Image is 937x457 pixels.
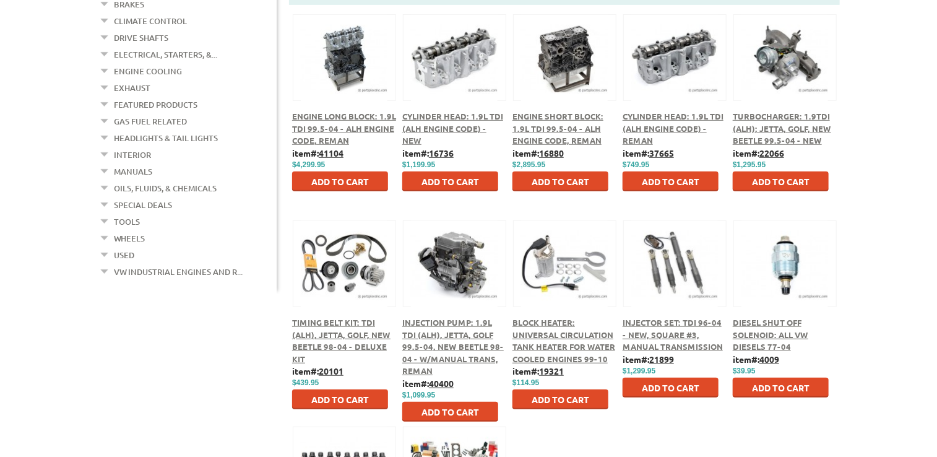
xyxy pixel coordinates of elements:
[642,176,699,187] span: Add to Cart
[292,317,391,364] a: Timing Belt Kit: TDI (ALH), Jetta, Golf, New Beetle 98-04 - Deluxe Kit
[512,390,608,409] button: Add to Cart
[733,317,808,352] a: Diesel Shut Off Solenoid: All VW Diesels 77-04
[114,97,197,113] a: Featured Products
[733,147,784,159] b: item#:
[402,111,503,146] a: Cylinder Head: 1.9L TDI (ALH Engine Code) - New
[733,172,829,191] button: Add to Cart
[512,378,539,387] span: $114.95
[311,394,369,405] span: Add to Cart
[402,172,498,191] button: Add to Cart
[402,147,454,159] b: item#:
[319,147,343,159] u: 41104
[623,172,719,191] button: Add to Cart
[539,365,564,376] u: 19321
[512,160,545,169] span: $2,895.95
[752,176,810,187] span: Add to Cart
[733,354,779,365] b: item#:
[292,147,343,159] b: item#:
[292,378,319,387] span: $439.95
[114,230,145,246] a: Wheels
[402,378,454,389] b: item#:
[539,147,564,159] u: 16880
[114,163,152,180] a: Manuals
[402,391,435,399] span: $1,099.95
[649,147,674,159] u: 37665
[623,367,655,375] span: $1,299.95
[311,176,369,187] span: Add to Cart
[532,176,589,187] span: Add to Cart
[319,365,343,376] u: 20101
[402,160,435,169] span: $1,199.95
[512,147,564,159] b: item#:
[623,354,674,365] b: item#:
[733,367,756,375] span: $39.95
[752,382,810,393] span: Add to Cart
[114,180,217,196] a: Oils, Fluids, & Chemicals
[292,172,388,191] button: Add to Cart
[114,80,150,96] a: Exhaust
[623,111,723,146] a: Cylinder Head: 1.9L TDI (ALH Engine Code) - Reman
[402,317,504,376] a: Injection Pump: 1.9L TDI (ALH), Jetta, Golf 99.5-04, New Beetle 98-04 - w/Manual Trans, Reman
[532,394,589,405] span: Add to Cart
[114,30,168,46] a: Drive Shafts
[512,111,603,146] a: Engine Short Block: 1.9L TDI 99.5-04 - ALH Engine Code, Reman
[759,354,779,365] u: 4009
[623,378,719,398] button: Add to Cart
[512,365,564,376] b: item#:
[114,197,172,213] a: Special Deals
[421,176,479,187] span: Add to Cart
[733,160,766,169] span: $1,295.95
[733,378,829,398] button: Add to Cart
[421,406,479,417] span: Add to Cart
[512,172,608,191] button: Add to Cart
[114,113,187,129] a: Gas Fuel Related
[623,160,649,169] span: $749.95
[114,46,217,63] a: Electrical, Starters, &...
[292,390,388,409] button: Add to Cart
[114,264,243,280] a: VW Industrial Engines and R...
[642,382,699,393] span: Add to Cart
[429,147,454,159] u: 16736
[114,214,140,230] a: Tools
[114,247,134,263] a: Used
[114,147,151,163] a: Interior
[733,111,831,146] a: Turbocharger: 1.9TDI (ALH); Jetta, Golf, New Beetle 99.5-04 - New
[623,147,674,159] b: item#:
[623,317,723,352] a: Injector Set: TDI 96-04 - New, Square #3, Manual Transmission
[114,130,218,146] a: Headlights & Tail Lights
[114,13,187,29] a: Climate Control
[759,147,784,159] u: 22066
[292,365,343,376] b: item#:
[114,63,182,79] a: Engine Cooling
[292,160,325,169] span: $4,299.95
[292,111,396,146] a: Engine Long Block: 1.9L TDI 99.5-04 - ALH Engine Code, Reman
[429,378,454,389] u: 40400
[649,354,674,365] u: 21899
[402,402,498,422] button: Add to Cart
[512,317,615,364] a: Block Heater: Universal Circulation Tank Heater For Water Cooled Engines 99-10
